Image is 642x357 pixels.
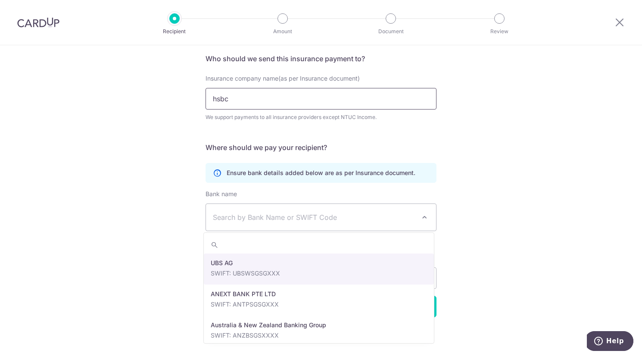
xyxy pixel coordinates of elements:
p: Amount [251,27,315,36]
span: Search by Bank Name or SWIFT Code [213,212,415,222]
p: Ensure bank details added below are as per Insurance document. [227,169,415,177]
div: We support payments to all insurance providers except NTUC Income. [206,113,436,122]
span: Insurance company name(as per Insurance document) [206,75,360,82]
p: Australia & New Zealand Banking Group [211,321,427,329]
span: Help [19,6,37,14]
p: SWIFT: ANTPSGSGXXX [211,300,427,309]
p: UBS AG [211,259,427,267]
p: ANEXT BANK PTE LTD [211,290,427,298]
p: Document [359,27,423,36]
label: Bank name [206,190,237,198]
p: Review [467,27,531,36]
h5: Who should we send this insurance payment to? [206,53,436,64]
img: CardUp [17,17,59,28]
p: SWIFT: ANZBSGSXXXX [211,331,427,340]
iframe: Opens a widget where you can find more information [587,331,633,353]
h5: Where should we pay your recipient? [206,142,436,153]
p: Recipient [143,27,206,36]
p: SWIFT: UBSWSGSGXXX [211,269,427,278]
